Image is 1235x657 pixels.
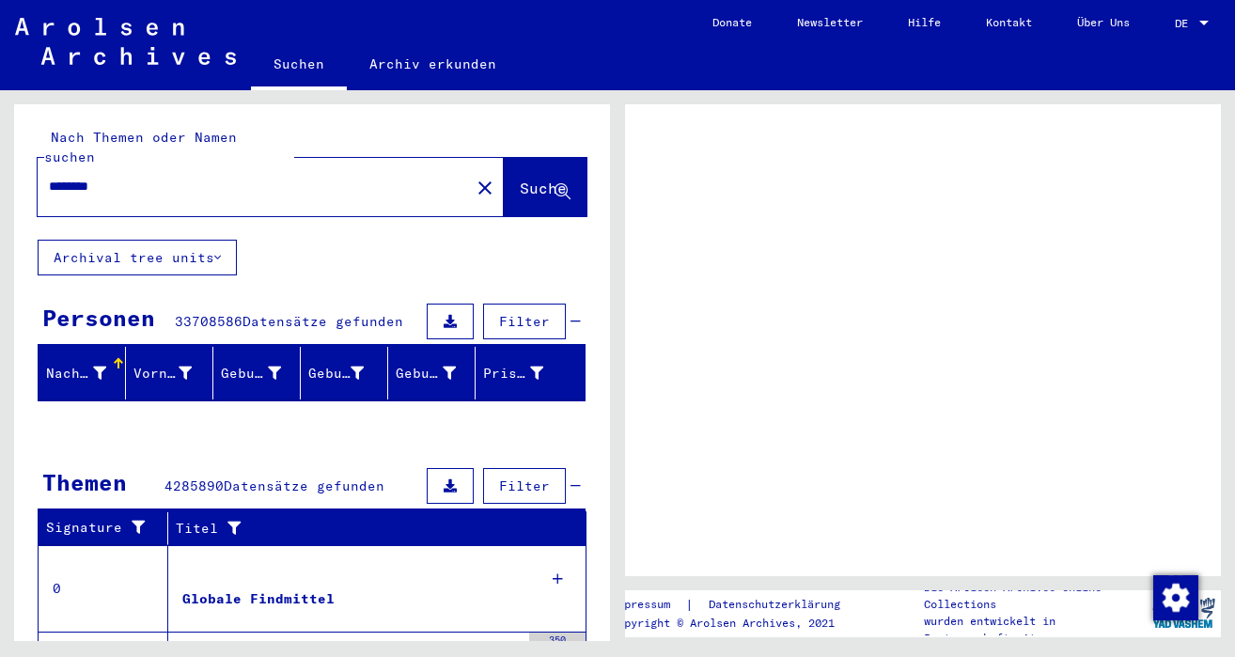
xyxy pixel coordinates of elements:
[42,301,155,335] div: Personen
[924,613,1147,647] p: wurden entwickelt in Partnerschaft mit
[224,477,384,494] span: Datensätze gefunden
[476,347,585,399] mat-header-cell: Prisoner #
[46,513,172,543] div: Signature
[133,364,192,383] div: Vorname
[499,477,550,494] span: Filter
[1175,17,1196,30] span: DE
[499,313,550,330] span: Filter
[529,633,586,651] div: 350
[504,158,586,216] button: Suche
[474,177,496,199] mat-icon: close
[483,304,566,339] button: Filter
[42,465,127,499] div: Themen
[483,468,566,504] button: Filter
[347,41,519,86] a: Archiv erkunden
[1149,589,1219,636] img: yv_logo.png
[466,168,504,206] button: Clear
[694,595,863,615] a: Datenschutzerklärung
[308,358,387,388] div: Geburt‏
[175,313,242,330] span: 33708586
[39,545,168,632] td: 0
[221,364,281,383] div: Geburtsname
[924,579,1147,613] p: Die Arolsen Archives Online-Collections
[46,364,106,383] div: Nachname
[251,41,347,90] a: Suchen
[176,513,568,543] div: Titel
[1153,575,1198,620] img: Zustimmung ändern
[44,129,237,165] mat-label: Nach Themen oder Namen suchen
[164,477,224,494] span: 4285890
[611,595,685,615] a: Impressum
[483,358,567,388] div: Prisoner #
[46,518,153,538] div: Signature
[301,347,388,399] mat-header-cell: Geburt‏
[176,519,549,539] div: Titel
[46,358,130,388] div: Nachname
[1152,574,1197,619] div: Zustimmung ändern
[396,358,479,388] div: Geburtsdatum
[242,313,403,330] span: Datensätze gefunden
[182,589,335,609] div: Globale Findmittel
[396,364,456,383] div: Geburtsdatum
[213,347,301,399] mat-header-cell: Geburtsname
[38,240,237,275] button: Archival tree units
[520,179,567,197] span: Suche
[308,364,364,383] div: Geburt‏
[611,615,863,632] p: Copyright © Arolsen Archives, 2021
[611,595,863,615] div: |
[221,358,305,388] div: Geburtsname
[39,347,126,399] mat-header-cell: Nachname
[126,347,213,399] mat-header-cell: Vorname
[15,18,236,65] img: Arolsen_neg.svg
[133,358,215,388] div: Vorname
[483,364,543,383] div: Prisoner #
[388,347,476,399] mat-header-cell: Geburtsdatum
